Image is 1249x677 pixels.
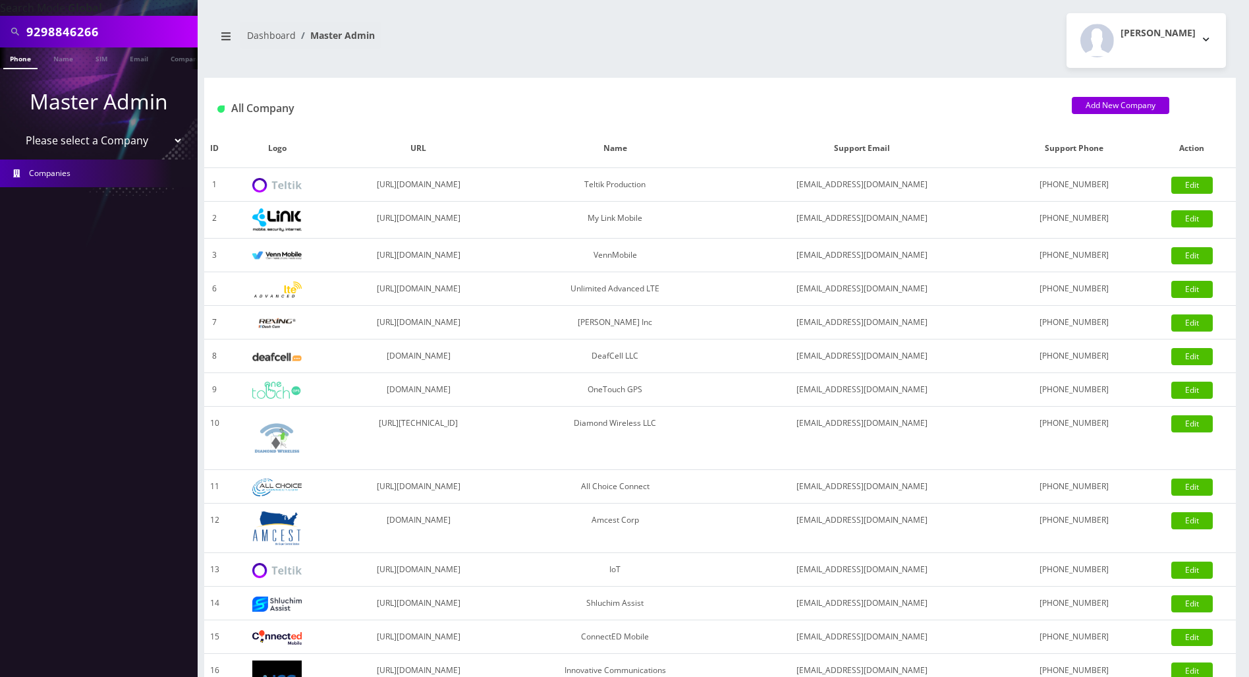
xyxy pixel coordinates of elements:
td: IoT [507,553,723,587]
td: [PHONE_NUMBER] [1001,407,1148,470]
a: Edit [1171,512,1213,529]
a: Edit [1171,210,1213,227]
td: [URL][DOMAIN_NAME] [330,553,508,587]
td: 15 [204,620,225,654]
td: OneTouch GPS [507,373,723,407]
strong: Global [68,1,102,15]
td: DeafCell LLC [507,339,723,373]
td: All Choice Connect [507,470,723,504]
li: Master Admin [296,28,375,42]
td: 14 [204,587,225,620]
a: SIM [89,47,114,68]
td: 1 [204,168,225,202]
img: ConnectED Mobile [252,630,302,645]
a: Dashboard [247,29,296,42]
nav: breadcrumb [214,22,710,59]
td: [PHONE_NUMBER] [1001,553,1148,587]
td: [PHONE_NUMBER] [1001,504,1148,553]
img: Amcest Corp [252,510,302,546]
a: Edit [1171,247,1213,264]
a: Edit [1171,415,1213,432]
td: [PHONE_NUMBER] [1001,239,1148,272]
button: [PERSON_NAME] [1067,13,1226,68]
a: Edit [1171,314,1213,332]
h2: [PERSON_NAME] [1121,28,1196,39]
td: [URL][DOMAIN_NAME] [330,620,508,654]
td: [URL][DOMAIN_NAME] [330,202,508,239]
td: 8 [204,339,225,373]
a: Edit [1171,177,1213,194]
td: [PHONE_NUMBER] [1001,373,1148,407]
td: 9 [204,373,225,407]
a: Edit [1171,562,1213,579]
a: Email [123,47,155,68]
img: My Link Mobile [252,208,302,231]
img: Shluchim Assist [252,597,302,612]
td: [PHONE_NUMBER] [1001,339,1148,373]
td: 12 [204,504,225,553]
td: Diamond Wireless LLC [507,407,723,470]
td: Amcest Corp [507,504,723,553]
td: 10 [204,407,225,470]
td: [EMAIL_ADDRESS][DOMAIN_NAME] [723,553,1001,587]
a: Phone [3,47,38,69]
td: 3 [204,239,225,272]
td: [URL][DOMAIN_NAME] [330,239,508,272]
td: 7 [204,306,225,339]
th: Support Phone [1001,129,1148,168]
td: [PHONE_NUMBER] [1001,587,1148,620]
td: Unlimited Advanced LTE [507,272,723,306]
a: Edit [1171,595,1213,612]
td: [DOMAIN_NAME] [330,339,508,373]
a: Edit [1171,479,1213,496]
td: 2 [204,202,225,239]
td: [PHONE_NUMBER] [1001,202,1148,239]
img: Rexing Inc [252,317,302,330]
a: Edit [1171,348,1213,365]
td: [URL][TECHNICAL_ID] [330,407,508,470]
td: [EMAIL_ADDRESS][DOMAIN_NAME] [723,239,1001,272]
td: [EMAIL_ADDRESS][DOMAIN_NAME] [723,168,1001,202]
td: VennMobile [507,239,723,272]
td: [PHONE_NUMBER] [1001,620,1148,654]
td: 11 [204,470,225,504]
td: [EMAIL_ADDRESS][DOMAIN_NAME] [723,306,1001,339]
img: All Company [217,105,225,113]
img: IoT [252,563,302,578]
td: 13 [204,553,225,587]
a: Add New Company [1072,97,1169,114]
td: [EMAIL_ADDRESS][DOMAIN_NAME] [723,587,1001,620]
th: Name [507,129,723,168]
a: Edit [1171,629,1213,646]
td: Shluchim Assist [507,587,723,620]
th: Action [1148,129,1236,168]
a: Edit [1171,281,1213,298]
td: Teltik Production [507,168,723,202]
th: ID [204,129,225,168]
td: ConnectED Mobile [507,620,723,654]
td: [URL][DOMAIN_NAME] [330,587,508,620]
a: Edit [1171,382,1213,399]
td: 6 [204,272,225,306]
img: All Choice Connect [252,479,302,496]
input: Search All Companies [26,19,194,44]
td: [EMAIL_ADDRESS][DOMAIN_NAME] [723,407,1001,470]
td: [DOMAIN_NAME] [330,373,508,407]
a: Name [47,47,80,68]
td: [EMAIL_ADDRESS][DOMAIN_NAME] [723,339,1001,373]
td: [URL][DOMAIN_NAME] [330,306,508,339]
td: [EMAIL_ADDRESS][DOMAIN_NAME] [723,504,1001,553]
img: Diamond Wireless LLC [252,413,302,463]
td: [URL][DOMAIN_NAME] [330,470,508,504]
td: [EMAIL_ADDRESS][DOMAIN_NAME] [723,620,1001,654]
img: VennMobile [252,251,302,260]
a: Company [164,47,208,68]
img: DeafCell LLC [252,353,302,361]
td: [PHONE_NUMBER] [1001,470,1148,504]
td: [URL][DOMAIN_NAME] [330,272,508,306]
td: [EMAIL_ADDRESS][DOMAIN_NAME] [723,373,1001,407]
td: My Link Mobile [507,202,723,239]
td: [EMAIL_ADDRESS][DOMAIN_NAME] [723,202,1001,239]
td: [PHONE_NUMBER] [1001,168,1148,202]
h1: All Company [217,102,1052,115]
